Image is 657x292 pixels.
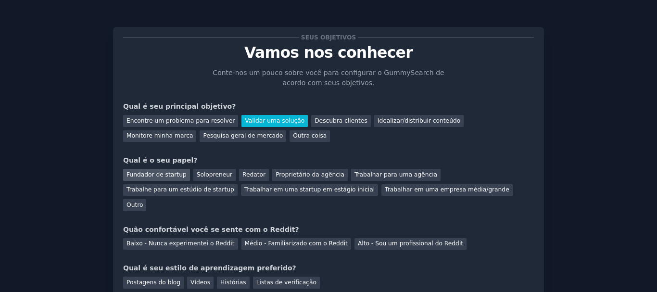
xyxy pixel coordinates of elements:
[242,171,265,178] font: Redator
[354,171,437,178] font: Trabalhar para uma agência
[213,69,444,87] font: Conte-nos um pouco sobre você para configurar o GummySearch de acordo com seus objetivos.
[245,240,348,247] font: Médio - Familiarizado com o Reddit
[123,156,197,164] font: Qual é o seu papel?
[378,117,460,124] font: Idealizar/distribuir conteúdo
[276,171,344,178] font: Proprietário da agência
[126,186,234,193] font: Trabalhe para um estúdio de startup
[126,202,143,208] font: Outro
[126,171,187,178] font: Fundador de startup
[126,132,193,139] font: Monitore minha marca
[123,264,296,272] font: Qual é seu estilo de aprendizagem preferido?
[256,279,316,286] font: Listas de verificação
[126,117,235,124] font: Encontre um problema para resolver
[123,102,236,110] font: Qual é seu principal objetivo?
[385,186,509,193] font: Trabalhar em uma empresa média/grande
[126,240,235,247] font: Baixo - Nunca experimentei o Reddit
[126,279,180,286] font: Postagens do blog
[190,279,210,286] font: Vídeos
[245,117,304,124] font: Validar uma solução
[315,117,367,124] font: Descubra clientes
[220,279,246,286] font: Histórias
[244,44,413,61] font: Vamos nos conhecer
[203,132,283,139] font: Pesquisa geral de mercado
[197,171,232,178] font: Solopreneur
[358,240,463,247] font: Alto - Sou um profissional do Reddit
[244,186,375,193] font: Trabalhar em uma startup em estágio inicial
[123,226,299,233] font: Quão confortável você se sente com o Reddit?
[301,34,356,41] font: Seus objetivos
[293,132,327,139] font: Outra coisa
